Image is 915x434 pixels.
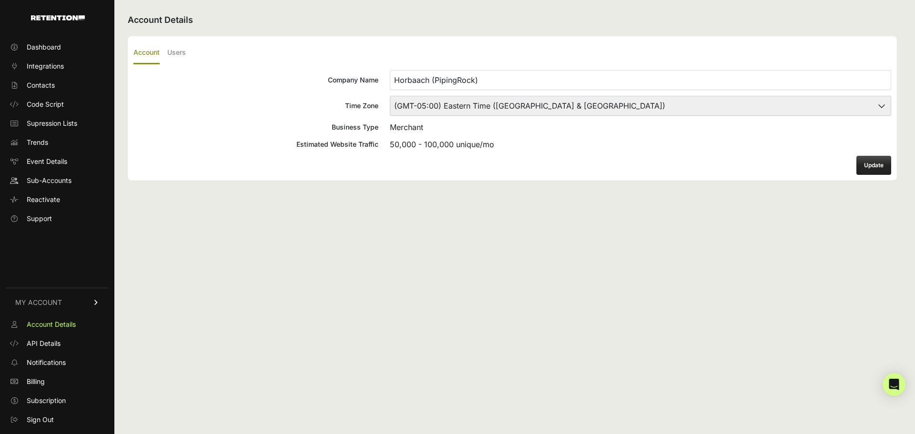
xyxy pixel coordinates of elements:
[27,195,60,204] span: Reactivate
[27,415,54,424] span: Sign Out
[27,358,66,367] span: Notifications
[6,40,109,55] a: Dashboard
[27,320,76,329] span: Account Details
[6,393,109,408] a: Subscription
[6,78,109,93] a: Contacts
[6,288,109,317] a: MY ACCOUNT
[133,122,378,132] div: Business Type
[27,176,71,185] span: Sub-Accounts
[6,355,109,370] a: Notifications
[6,173,109,188] a: Sub-Accounts
[6,336,109,351] a: API Details
[27,42,61,52] span: Dashboard
[6,97,109,112] a: Code Script
[15,298,62,307] span: MY ACCOUNT
[6,116,109,131] a: Supression Lists
[6,192,109,207] a: Reactivate
[133,140,378,149] div: Estimated Website Traffic
[6,211,109,226] a: Support
[390,139,891,150] div: 50,000 - 100,000 unique/mo
[390,121,891,133] div: Merchant
[31,15,85,20] img: Retention.com
[128,13,897,27] h2: Account Details
[133,42,160,64] label: Account
[27,396,66,405] span: Subscription
[6,317,109,332] a: Account Details
[167,42,186,64] label: Users
[390,70,891,90] input: Company Name
[27,100,64,109] span: Code Script
[6,154,109,169] a: Event Details
[27,377,45,386] span: Billing
[133,101,378,111] div: Time Zone
[390,96,891,116] select: Time Zone
[27,214,52,223] span: Support
[883,373,905,396] div: Open Intercom Messenger
[6,59,109,74] a: Integrations
[6,374,109,389] a: Billing
[856,156,891,175] button: Update
[27,138,48,147] span: Trends
[27,339,61,348] span: API Details
[6,412,109,427] a: Sign Out
[27,157,67,166] span: Event Details
[27,61,64,71] span: Integrations
[27,119,77,128] span: Supression Lists
[6,135,109,150] a: Trends
[27,81,55,90] span: Contacts
[133,75,378,85] div: Company Name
